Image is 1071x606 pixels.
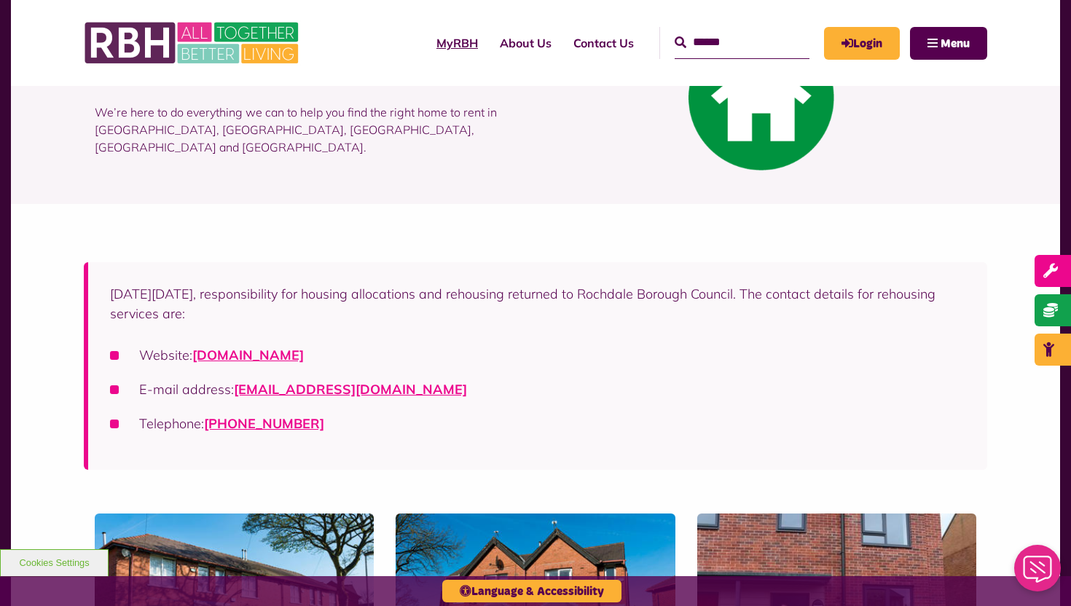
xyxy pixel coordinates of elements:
[204,415,324,432] a: call 0300 303 8874
[675,27,809,58] input: Search
[425,23,489,63] a: MyRBH
[110,284,965,323] p: [DATE][DATE], responsibility for housing allocations and rehousing returned to Rochdale Borough C...
[1005,540,1071,606] iframe: Netcall Web Assistant for live chat
[192,347,304,363] a: [DOMAIN_NAME]
[84,15,302,71] img: RBH
[941,38,970,50] span: Menu
[489,23,562,63] a: About Us
[110,379,965,399] li: E-mail address:
[110,345,965,365] li: Website:
[910,27,987,60] button: Navigation
[110,414,965,433] li: Telephone:
[95,82,525,178] p: We’re here to do everything we can to help you find the right home to rent in [GEOGRAPHIC_DATA], ...
[234,381,467,398] a: [EMAIL_ADDRESS][DOMAIN_NAME]
[442,580,621,602] button: Language & Accessibility
[688,25,834,170] img: Find A Home
[562,23,645,63] a: Contact Us
[824,27,900,60] a: MyRBH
